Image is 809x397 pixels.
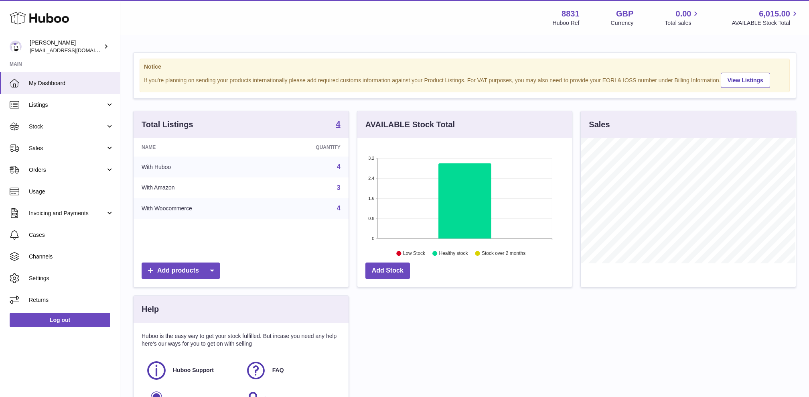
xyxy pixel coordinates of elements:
[403,251,426,257] text: Low Stock
[732,8,799,27] a: 6,015.00 AVAILABLE Stock Total
[336,120,341,128] strong: 4
[482,251,525,257] text: Stock over 2 months
[665,19,700,27] span: Total sales
[368,216,374,221] text: 0.8
[368,176,374,181] text: 2.4
[616,8,633,19] strong: GBP
[10,41,22,53] img: rob@themysteryagency.com
[144,71,785,88] div: If you're planning on sending your products internationally please add required customs informati...
[144,63,785,71] strong: Notice
[146,360,237,381] a: Huboo Support
[29,231,114,239] span: Cases
[562,8,580,19] strong: 8831
[439,251,468,257] text: Healthy stock
[29,166,105,174] span: Orders
[30,47,118,53] span: [EMAIL_ADDRESS][DOMAIN_NAME]
[372,236,374,241] text: 0
[173,366,214,374] span: Huboo Support
[29,123,105,130] span: Stock
[10,313,110,327] a: Log out
[245,360,337,381] a: FAQ
[29,210,105,217] span: Invoicing and Payments
[142,332,341,348] p: Huboo is the easy way to get your stock fulfilled. But incase you need any help here's our ways f...
[676,8,691,19] span: 0.00
[142,119,193,130] h3: Total Listings
[29,188,114,195] span: Usage
[368,156,374,161] text: 3.2
[336,120,341,130] a: 4
[134,198,267,219] td: With Woocommerce
[29,101,105,109] span: Listings
[589,119,610,130] h3: Sales
[732,19,799,27] span: AVAILABLE Stock Total
[337,184,341,191] a: 3
[29,79,114,87] span: My Dashboard
[30,39,102,54] div: [PERSON_NAME]
[365,119,455,130] h3: AVAILABLE Stock Total
[272,366,284,374] span: FAQ
[337,205,341,212] a: 4
[29,296,114,304] span: Returns
[29,253,114,261] span: Channels
[142,304,159,315] h3: Help
[134,138,267,157] th: Name
[134,157,267,177] td: With Huboo
[337,163,341,170] a: 4
[365,263,410,279] a: Add Stock
[134,177,267,198] td: With Amazon
[368,196,374,201] text: 1.6
[29,275,114,282] span: Settings
[721,73,770,88] a: View Listings
[553,19,580,27] div: Huboo Ref
[665,8,700,27] a: 0.00 Total sales
[759,8,790,19] span: 6,015.00
[611,19,634,27] div: Currency
[267,138,348,157] th: Quantity
[142,263,220,279] a: Add products
[29,145,105,152] span: Sales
